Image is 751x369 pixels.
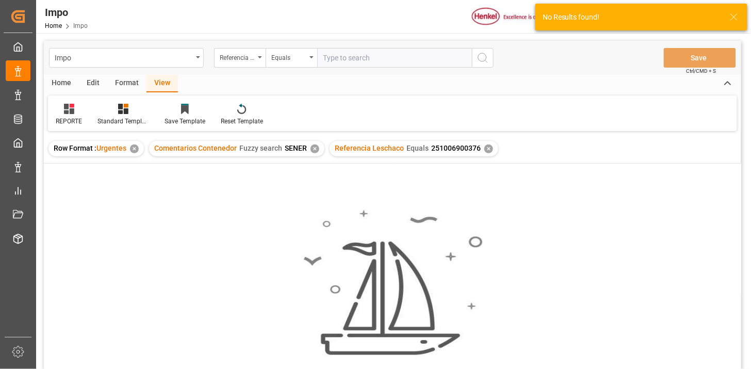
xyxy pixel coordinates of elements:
[266,48,317,68] button: open menu
[271,51,306,62] div: Equals
[165,117,205,126] div: Save Template
[45,5,88,20] div: Impo
[311,145,319,153] div: ✕
[96,144,126,152] span: Urgentes
[221,117,263,126] div: Reset Template
[154,144,237,152] span: Comentarios Contenedor
[317,48,472,68] input: Type to search
[285,144,307,152] span: SENER
[54,144,96,152] span: Row Format :
[97,117,149,126] div: Standard Templates
[44,75,79,92] div: Home
[107,75,146,92] div: Format
[687,67,716,75] span: Ctrl/CMD + S
[56,117,82,126] div: REPORTE
[406,144,429,152] span: Equals
[45,22,62,29] a: Home
[335,144,404,152] span: Referencia Leschaco
[130,145,139,153] div: ✕
[220,51,255,62] div: Referencia Leschaco
[664,48,736,68] button: Save
[239,144,282,152] span: Fuzzy search
[79,75,107,92] div: Edit
[472,48,494,68] button: search button
[543,12,720,23] div: No Results found!
[146,75,178,92] div: View
[431,144,481,152] span: 251006900376
[49,48,204,68] button: open menu
[302,209,483,357] img: smooth_sailing.jpeg
[214,48,266,68] button: open menu
[55,51,192,63] div: Impo
[484,145,493,153] div: ✕
[472,8,559,26] img: Henkel%20logo.jpg_1689854090.jpg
